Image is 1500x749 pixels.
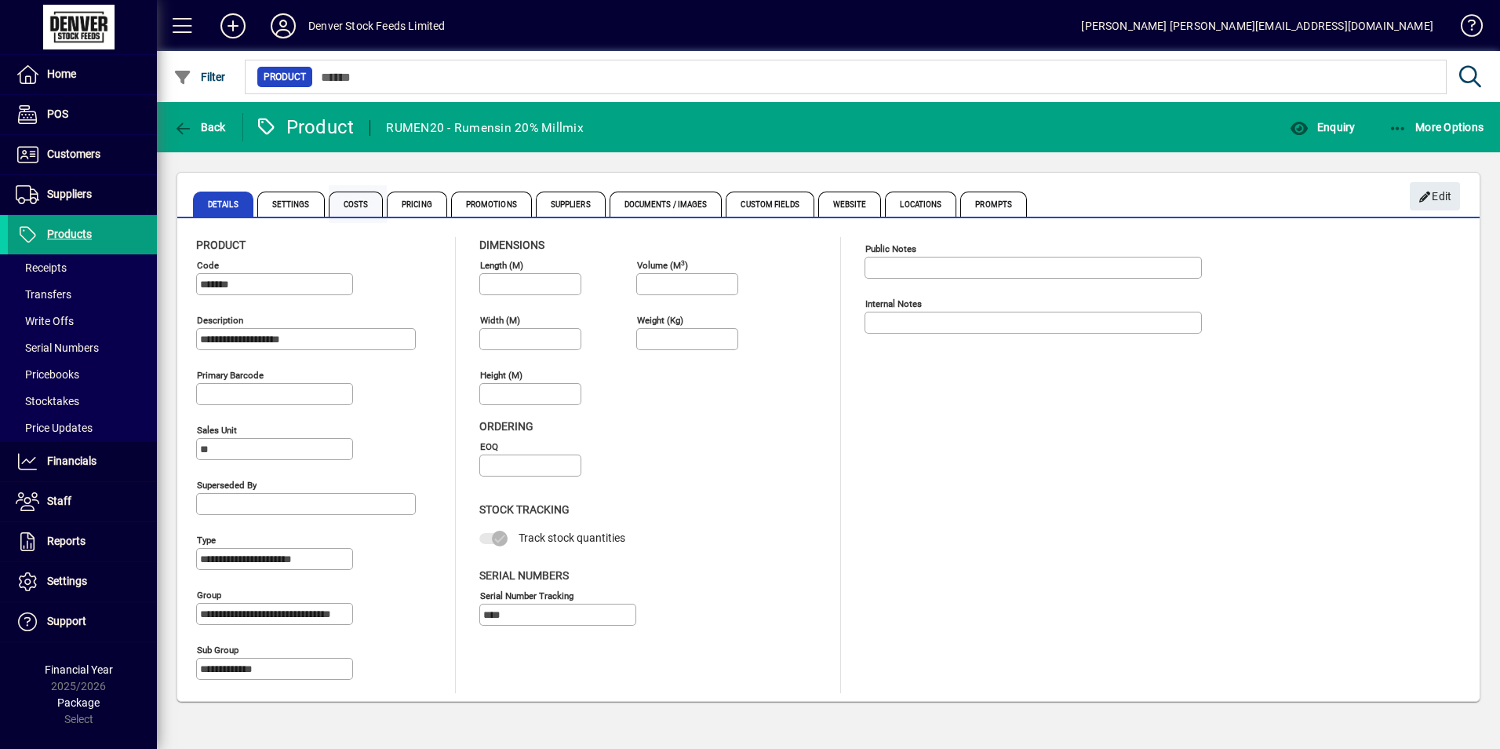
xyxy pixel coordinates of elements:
a: Serial Numbers [8,334,157,361]
span: Locations [885,192,956,217]
button: Filter [169,63,230,91]
span: Products [47,228,92,240]
a: Support [8,602,157,641]
mat-label: Type [197,535,216,546]
span: Dimensions [479,239,544,251]
a: POS [8,95,157,134]
span: Filter [173,71,226,83]
span: Details [193,192,253,217]
a: Staff [8,482,157,521]
button: Edit [1410,182,1460,210]
button: Add [208,12,258,40]
span: Customers [47,148,100,160]
span: Costs [329,192,384,217]
span: Prompts [960,192,1027,217]
a: Stocktakes [8,388,157,415]
span: Price Updates [16,422,93,434]
a: Write Offs [8,308,157,334]
span: Financials [47,455,96,467]
app-page-header-button: Back [157,113,243,141]
span: Write Offs [16,315,74,327]
mat-label: Sub group [197,645,238,656]
span: Transfers [16,288,71,301]
span: Reports [47,535,86,547]
span: Suppliers [536,192,606,217]
span: Product [264,69,306,85]
a: Transfers [8,281,157,308]
span: Home [47,68,76,80]
sup: 3 [681,258,685,266]
a: Pricebooks [8,361,157,388]
span: Stocktakes [16,395,79,407]
span: Documents / Images [610,192,723,217]
mat-label: Code [197,260,219,271]
mat-label: Internal Notes [865,298,922,309]
mat-label: Width (m) [480,315,520,326]
button: Back [169,113,230,141]
span: Package [57,696,100,709]
span: Staff [47,495,71,507]
mat-label: Group [197,590,221,601]
span: Settings [257,192,325,217]
span: Back [173,121,226,133]
mat-label: Superseded by [197,480,257,491]
mat-label: Height (m) [480,370,522,381]
span: More Options [1389,121,1484,133]
span: Pricebooks [16,368,79,381]
span: Custom Fields [726,192,814,217]
a: Suppliers [8,175,157,214]
mat-label: Length (m) [480,260,523,271]
a: Knowledge Base [1449,3,1480,54]
a: Customers [8,135,157,174]
a: Reports [8,522,157,561]
span: Serial Numbers [16,342,99,354]
div: RUMEN20 - Rumensin 20% Millmix [386,115,584,141]
span: Website [818,192,882,217]
span: Product [196,239,246,251]
span: POS [47,108,68,120]
button: More Options [1385,113,1488,141]
div: [PERSON_NAME] [PERSON_NAME][EMAIL_ADDRESS][DOMAIN_NAME] [1081,13,1433,38]
span: Pricing [387,192,447,217]
span: Track stock quantities [519,532,625,544]
span: Edit [1418,184,1452,210]
span: Suppliers [47,188,92,200]
span: Settings [47,575,87,587]
mat-label: Sales unit [197,425,237,436]
div: Denver Stock Feeds Limited [308,13,446,38]
div: Product [255,115,355,140]
a: Home [8,55,157,94]
mat-label: Serial Number tracking [480,590,573,601]
span: Ordering [479,420,533,433]
mat-label: Volume (m ) [637,260,688,271]
span: Stock Tracking [479,503,570,516]
button: Profile [258,12,308,40]
span: Support [47,615,86,627]
span: Promotions [451,192,532,217]
mat-label: EOQ [480,441,498,452]
span: Serial Numbers [479,569,569,582]
a: Receipts [8,254,157,281]
a: Settings [8,562,157,601]
button: Enquiry [1286,113,1359,141]
mat-label: Primary barcode [197,370,264,381]
mat-label: Public Notes [865,243,916,254]
span: Financial Year [45,663,113,676]
a: Price Updates [8,415,157,441]
span: Enquiry [1290,121,1355,133]
mat-label: Description [197,315,243,326]
a: Financials [8,442,157,481]
span: Receipts [16,261,67,274]
mat-label: Weight (Kg) [637,315,683,326]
